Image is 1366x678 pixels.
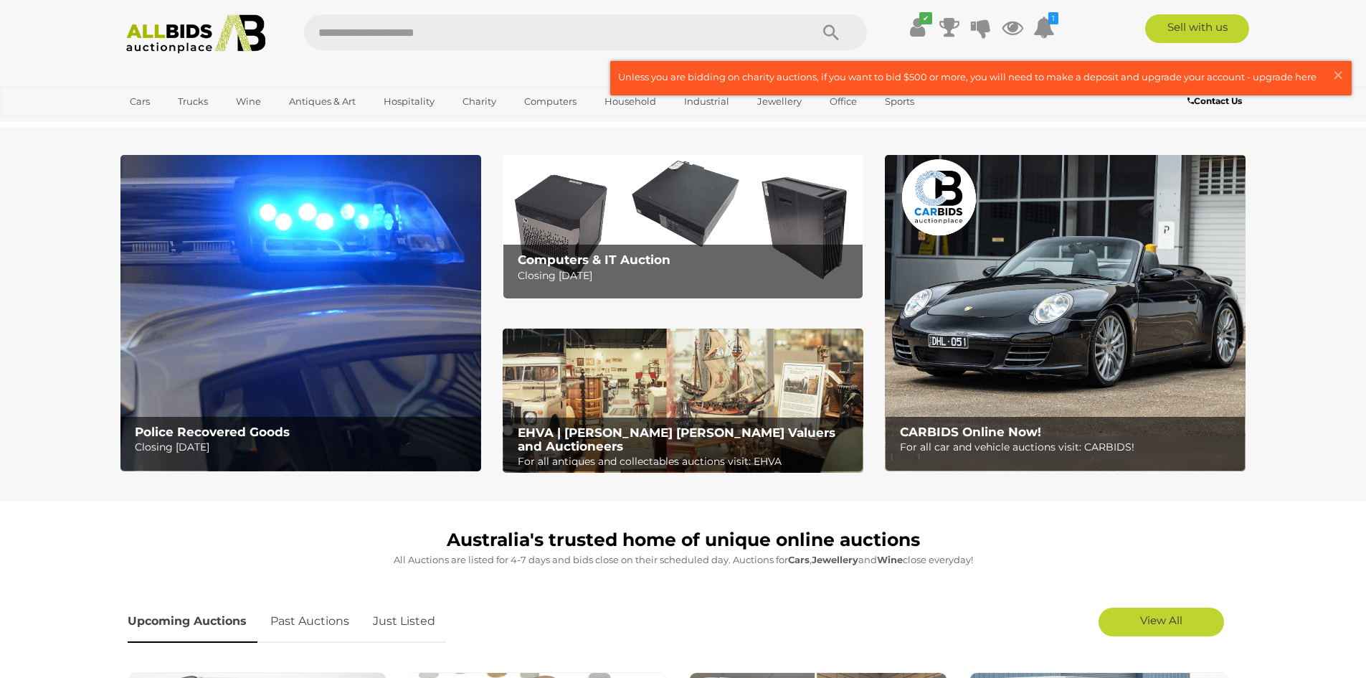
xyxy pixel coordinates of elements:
[1033,14,1055,40] a: 1
[518,425,835,453] b: EHVA | [PERSON_NAME] [PERSON_NAME] Valuers and Auctioneers
[362,601,446,643] a: Just Listed
[820,90,866,113] a: Office
[120,90,159,113] a: Cars
[120,113,241,137] a: [GEOGRAPHIC_DATA]
[503,155,863,299] img: Computers & IT Auction
[1145,14,1249,43] a: Sell with us
[374,90,444,113] a: Hospitality
[453,90,506,113] a: Charity
[120,155,481,471] img: Police Recovered Goods
[518,253,670,267] b: Computers & IT Auction
[120,155,481,471] a: Police Recovered Goods Police Recovered Goods Closing [DATE]
[675,90,739,113] a: Industrial
[135,425,290,439] b: Police Recovered Goods
[1187,95,1242,106] b: Contact Us
[877,554,903,565] strong: Wine
[280,90,365,113] a: Antiques & Art
[900,425,1041,439] b: CARBIDS Online Now!
[1140,613,1182,627] span: View All
[748,90,811,113] a: Jewellery
[169,90,217,113] a: Trucks
[885,155,1246,471] a: CARBIDS Online Now! CARBIDS Online Now! For all car and vehicle auctions visit: CARBIDS!
[788,554,810,565] strong: Cars
[907,14,929,40] a: ✔
[1187,93,1246,109] a: Contact Us
[518,453,855,471] p: For all antiques and collectables auctions visit: EHVA
[595,90,665,113] a: Household
[128,552,1239,568] p: All Auctions are listed for 4-7 days and bids close on their scheduled day. Auctions for , and cl...
[503,329,863,474] img: EHVA | Evans Hastings Valuers and Auctioneers
[876,90,924,113] a: Sports
[1099,608,1224,636] a: View All
[812,554,858,565] strong: Jewellery
[1048,12,1058,24] i: 1
[795,14,867,50] button: Search
[1332,61,1344,89] span: ×
[503,155,863,299] a: Computers & IT Auction Computers & IT Auction Closing [DATE]
[227,90,270,113] a: Wine
[128,601,257,643] a: Upcoming Auctions
[503,329,863,474] a: EHVA | Evans Hastings Valuers and Auctioneers EHVA | [PERSON_NAME] [PERSON_NAME] Valuers and Auct...
[900,438,1238,456] p: For all car and vehicle auctions visit: CARBIDS!
[135,438,473,456] p: Closing [DATE]
[518,267,855,285] p: Closing [DATE]
[515,90,586,113] a: Computers
[128,530,1239,550] h1: Australia's trusted home of unique online auctions
[919,12,932,24] i: ✔
[260,601,360,643] a: Past Auctions
[885,155,1246,471] img: CARBIDS Online Now!
[118,14,274,54] img: Allbids.com.au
